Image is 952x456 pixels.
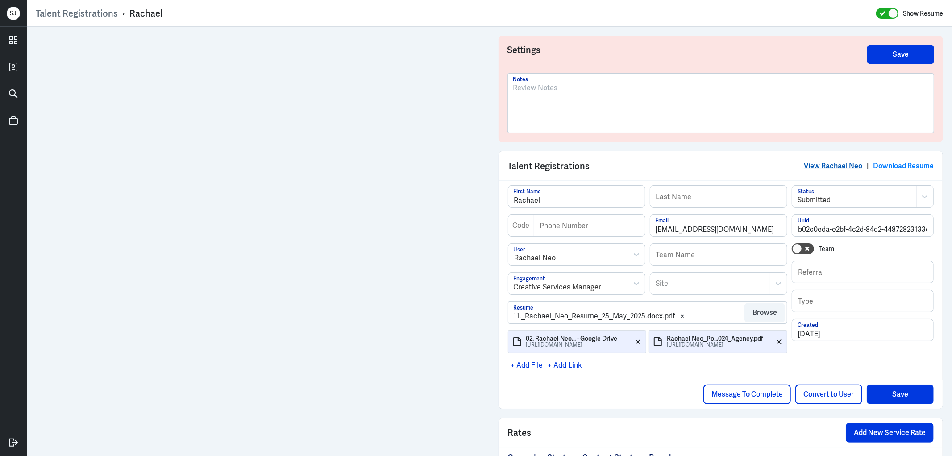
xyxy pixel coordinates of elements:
p: [URL][DOMAIN_NAME] [667,342,776,348]
p: [URL][DOMAIN_NAME] [526,342,635,348]
button: Convert to User [795,385,862,404]
input: Referral [792,261,933,283]
a: 02. Rachael Neo... - Google Drive [526,335,635,342]
a: Talent Registrations [36,8,118,19]
div: Talent Registrations [499,151,943,180]
label: Team [819,244,834,254]
iframe: https://ppcdn.hiredigital.com/register/8158d130/resumes/544578792/11._Rachael_Neo_Resume_25_May_2... [36,36,481,447]
div: Rachael [129,8,162,19]
div: + Add Link [546,358,585,373]
span: Rates [508,426,532,439]
input: Created [792,319,933,341]
button: Add New Service Rate [846,423,934,443]
a: Download Resume [873,161,934,171]
div: + Add File [508,358,546,373]
input: Last Name [650,186,787,207]
input: Uuid [792,215,933,236]
a: Rachael Neo_Po...024_Agency.pdf [667,335,776,342]
input: First Name [508,186,645,207]
div: 11._Rachael_Neo_Resume_25_May_2025.docx.pdf [514,311,675,322]
input: Phone Number [534,215,645,236]
div: S J [7,7,20,20]
button: Browse [744,303,785,322]
button: Save [867,385,934,404]
div: | [804,161,934,172]
label: Show Resume [903,8,943,19]
input: Type [792,290,933,312]
p: › [118,8,129,19]
h3: Settings [507,45,868,64]
a: View Rachael Neo [804,161,862,171]
input: Email [650,215,787,236]
input: Team Name [650,244,787,265]
button: Message To Complete [703,385,791,404]
button: Save [867,45,934,64]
